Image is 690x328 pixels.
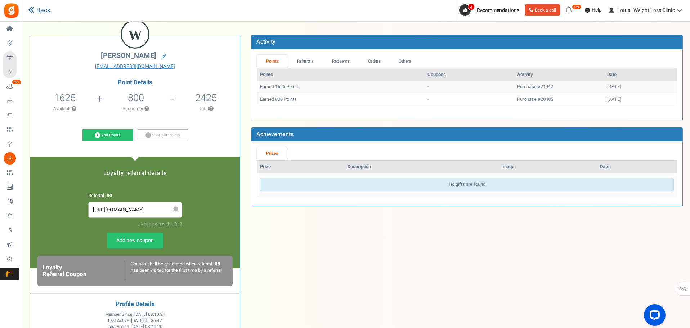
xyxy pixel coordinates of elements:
div: Coupon shall be generated when referral URL has been visited for the first time by a referral [126,261,228,281]
a: Referrals [288,55,323,68]
th: Activity [514,68,604,81]
p: Redeemed [103,105,169,112]
span: Recommendations [477,6,519,14]
a: New [3,80,19,93]
th: Date [597,161,677,173]
div: [DATE] [607,84,674,90]
em: New [12,80,21,85]
a: Need help with URL? [140,221,182,227]
span: [PERSON_NAME] [101,50,156,61]
button: ? [144,107,149,111]
a: Add Points [82,129,133,141]
span: [DATE] 08:35:47 [131,318,162,324]
a: Others [390,55,421,68]
b: Achievements [256,130,294,139]
button: ? [209,107,214,111]
th: Points [257,68,425,81]
a: Orders [359,55,390,68]
a: Points [257,55,288,68]
a: Prizes [257,147,287,160]
span: Lotus | Weight Loss Clinic [617,6,675,14]
a: [EMAIL_ADDRESS][DOMAIN_NAME] [36,63,234,70]
h5: 800 [128,93,144,103]
span: 4 [468,3,475,10]
h6: Referral URL [88,193,182,198]
td: Earned 1625 Points [257,81,425,93]
span: Click to Copy [169,204,181,216]
th: Prize [257,161,344,173]
a: Redeems [323,55,359,68]
th: Coupons [425,68,514,81]
td: Earned 800 Points [257,93,425,106]
th: Description [345,161,498,173]
div: No gifts are found [260,178,674,191]
a: Back [28,6,50,15]
td: - [425,81,514,93]
a: Help [582,4,605,16]
span: Help [590,6,602,14]
span: FAQs [679,282,689,296]
em: New [572,4,581,9]
button: ? [72,107,76,111]
span: Member Since : [105,311,165,318]
span: 1625 [54,91,76,105]
b: Activity [256,37,275,46]
img: Gratisfaction [3,3,19,19]
span: Last Active : [108,318,162,324]
h6: Loyalty Referral Coupon [42,264,126,278]
th: Image [498,161,597,173]
a: Book a call [525,4,560,16]
span: [DATE] 08:10:21 [134,311,165,318]
figcaption: W [122,21,148,49]
th: Date [604,68,677,81]
div: [DATE] [607,96,674,103]
td: Purchase #21942 [514,81,604,93]
a: 4 Recommendations [459,4,522,16]
h5: Loyalty referral details [37,170,233,176]
p: Total [176,105,236,112]
a: Subtract Points [138,129,188,141]
p: Available [34,105,96,112]
h4: Profile Details [36,301,234,308]
td: - [425,93,514,106]
h4: Point Details [30,79,240,86]
a: Add new coupon [107,233,163,248]
h5: 2425 [195,93,217,103]
td: Purchase #20405 [514,93,604,106]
